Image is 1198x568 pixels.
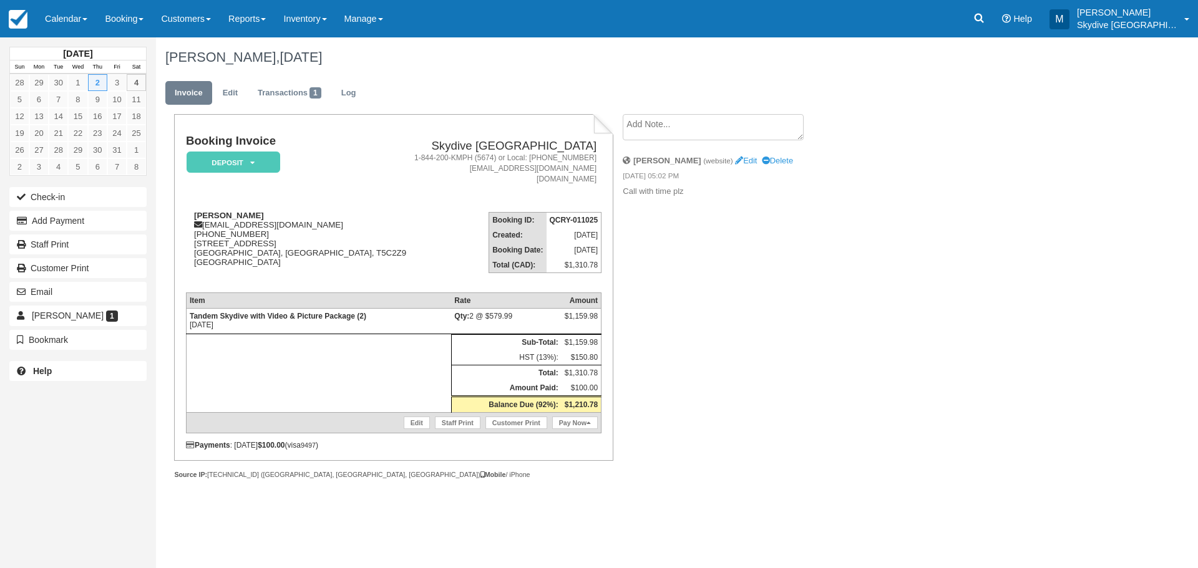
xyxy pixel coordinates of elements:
a: 14 [49,108,68,125]
a: 30 [49,74,68,91]
a: 2 [88,74,107,91]
a: Log [332,81,366,105]
a: Staff Print [435,416,480,429]
small: 9497 [301,441,316,449]
h1: Booking Invoice [186,135,408,148]
b: Help [33,366,52,376]
th: Created: [489,228,547,243]
a: 24 [107,125,127,142]
a: 22 [68,125,87,142]
th: Tue [49,60,68,74]
span: Help [1013,14,1032,24]
a: 31 [107,142,127,158]
a: 28 [49,142,68,158]
a: 15 [68,108,87,125]
td: 2 @ $579.99 [451,308,561,334]
th: Wed [68,60,87,74]
th: Rate [451,292,561,308]
a: 29 [29,74,49,91]
a: 30 [88,142,107,158]
td: [DATE] [547,228,601,243]
td: $1,310.78 [562,365,601,380]
strong: Qty [454,312,469,320]
th: Total: [451,365,561,380]
a: 3 [107,74,127,91]
td: [DATE] [547,243,601,258]
a: 5 [10,91,29,108]
a: Delete [762,156,793,165]
a: Invoice [165,81,212,105]
a: Staff Print [9,234,147,254]
a: Deposit [186,151,276,174]
span: [PERSON_NAME] [32,310,104,320]
a: 20 [29,125,49,142]
a: 10 [107,91,127,108]
small: (website) [703,156,733,165]
a: 9 [88,91,107,108]
em: [DATE] 05:02 PM [623,171,833,185]
a: 6 [29,91,49,108]
a: 8 [127,158,146,175]
td: HST (13%): [451,350,561,365]
h2: Skydive [GEOGRAPHIC_DATA] [413,140,597,153]
td: $1,159.98 [562,334,601,350]
strong: [PERSON_NAME] [194,211,264,220]
strong: [DATE] [63,49,92,59]
td: $100.00 [562,380,601,397]
a: Help [9,361,147,381]
span: 1 [106,310,118,322]
th: Sat [127,60,146,74]
td: [DATE] [186,308,451,334]
a: 8 [68,91,87,108]
address: 1-844-200-KMPH (5674) or Local: [PHONE_NUMBER] [EMAIL_ADDRESS][DOMAIN_NAME] [DOMAIN_NAME] [413,153,597,185]
th: Sun [10,60,29,74]
th: Fri [107,60,127,74]
p: Skydive [GEOGRAPHIC_DATA] [1077,19,1177,31]
a: 23 [88,125,107,142]
span: [DATE] [280,49,322,65]
strong: [PERSON_NAME] [633,156,701,165]
a: Transactions1 [248,81,331,105]
th: Thu [88,60,107,74]
a: 2 [10,158,29,175]
a: Edit [735,156,757,165]
a: 12 [10,108,29,125]
a: 17 [107,108,127,125]
strong: Mobile [480,471,506,478]
span: 1 [309,87,321,99]
strong: Source IP: [174,471,207,478]
th: Sub-Total: [451,334,561,350]
th: Total (CAD): [489,258,547,273]
td: $150.80 [562,350,601,365]
img: checkfront-main-nav-mini-logo.png [9,10,27,29]
a: 5 [68,158,87,175]
a: 3 [29,158,49,175]
strong: Payments [186,441,230,450]
a: 7 [107,158,127,175]
a: 25 [127,125,146,142]
strong: QCRY-011025 [550,216,598,224]
a: 16 [88,108,107,125]
a: Pay Now [552,416,598,429]
button: Add Payment [9,211,147,231]
th: Booking Date: [489,243,547,258]
button: Check-in [9,187,147,207]
a: 1 [127,142,146,158]
a: Customer Print [9,258,147,278]
button: Bookmark [9,330,147,350]
a: 13 [29,108,49,125]
div: [EMAIL_ADDRESS][DOMAIN_NAME] [PHONE_NUMBER] [STREET_ADDRESS] [GEOGRAPHIC_DATA], [GEOGRAPHIC_DATA]... [186,211,408,282]
p: Call with time plz [623,186,833,198]
th: Item [186,292,451,308]
strong: $100.00 [258,441,285,450]
div: [TECHNICAL_ID] ([GEOGRAPHIC_DATA], [GEOGRAPHIC_DATA], [GEOGRAPHIC_DATA]) / iPhone [174,470,613,479]
a: 4 [49,158,68,175]
a: 11 [127,91,146,108]
th: Amount Paid: [451,380,561,397]
th: Amount [562,292,601,308]
em: Deposit [187,152,280,173]
a: Edit [404,416,430,429]
a: 21 [49,125,68,142]
a: 7 [49,91,68,108]
a: 28 [10,74,29,91]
